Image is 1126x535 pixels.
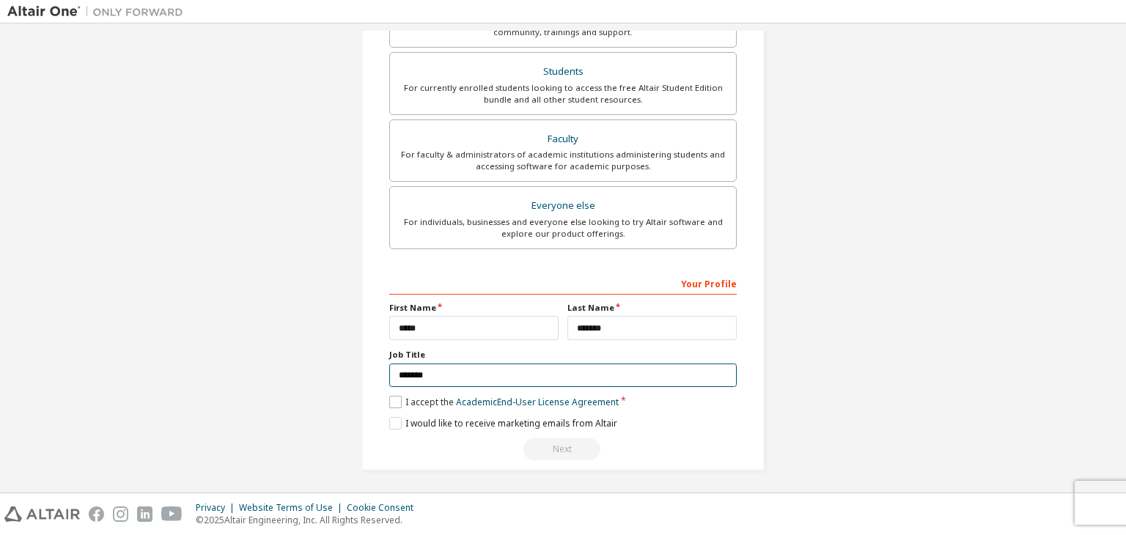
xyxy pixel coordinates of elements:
[161,506,183,522] img: youtube.svg
[389,271,737,295] div: Your Profile
[399,82,727,106] div: For currently enrolled students looking to access the free Altair Student Edition bundle and all ...
[389,396,619,408] label: I accept the
[7,4,191,19] img: Altair One
[89,506,104,522] img: facebook.svg
[113,506,128,522] img: instagram.svg
[456,396,619,408] a: Academic End-User License Agreement
[389,438,737,460] div: Read and acccept EULA to continue
[389,349,737,361] label: Job Title
[399,149,727,172] div: For faculty & administrators of academic institutions administering students and accessing softwa...
[137,506,152,522] img: linkedin.svg
[196,514,422,526] p: © 2025 Altair Engineering, Inc. All Rights Reserved.
[399,62,727,82] div: Students
[239,502,347,514] div: Website Terms of Use
[389,417,617,429] label: I would like to receive marketing emails from Altair
[196,502,239,514] div: Privacy
[567,302,737,314] label: Last Name
[399,196,727,216] div: Everyone else
[399,129,727,150] div: Faculty
[347,502,422,514] div: Cookie Consent
[389,302,559,314] label: First Name
[399,216,727,240] div: For individuals, businesses and everyone else looking to try Altair software and explore our prod...
[4,506,80,522] img: altair_logo.svg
